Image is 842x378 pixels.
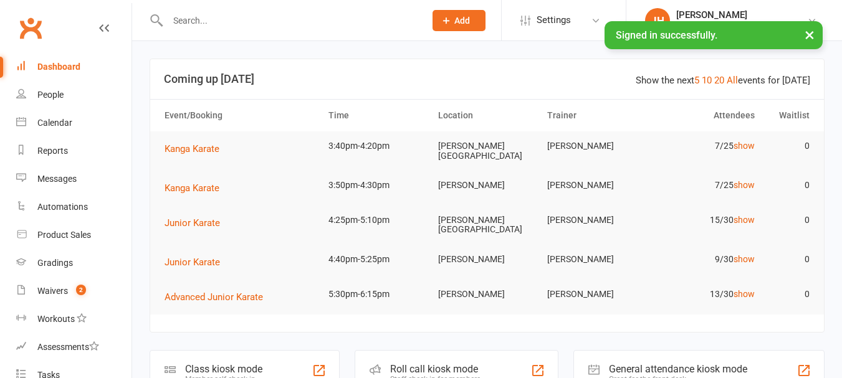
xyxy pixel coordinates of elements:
td: [PERSON_NAME] [433,245,542,274]
div: Class kiosk mode [185,363,262,375]
span: 2 [76,285,86,295]
h3: Coming up [DATE] [164,73,810,85]
a: People [16,81,132,109]
div: Assessments [37,342,99,352]
a: show [734,289,755,299]
a: Gradings [16,249,132,277]
button: Add [433,10,486,31]
th: Time [323,100,433,131]
td: [PERSON_NAME] [542,131,651,161]
span: Junior Karate [165,217,220,229]
td: 3:40pm-4:20pm [323,131,433,161]
div: Reports [37,146,68,156]
button: Junior Karate [165,255,229,270]
th: Trainer [542,100,651,131]
a: show [734,215,755,225]
a: show [734,254,755,264]
td: [PERSON_NAME] [433,171,542,200]
button: Kanga Karate [165,141,228,156]
td: 3:50pm-4:30pm [323,171,433,200]
td: 0 [760,131,815,161]
div: Emplify Karate Fitness Kickboxing [676,21,807,32]
button: Kanga Karate [165,181,228,196]
td: 0 [760,245,815,274]
button: Junior Karate [165,215,229,230]
div: Show the next events for [DATE] [636,73,810,88]
div: Waivers [37,286,68,296]
td: [PERSON_NAME] [433,280,542,309]
td: [PERSON_NAME][GEOGRAPHIC_DATA] [433,131,542,171]
td: 7/25 [651,171,761,200]
span: Kanga Karate [165,143,219,154]
td: 9/30 [651,245,761,274]
span: Junior Karate [165,257,220,268]
td: 15/30 [651,206,761,235]
th: Location [433,100,542,131]
a: Assessments [16,333,132,361]
a: Clubworx [15,12,46,44]
input: Search... [164,12,416,29]
td: [PERSON_NAME] [542,245,651,274]
td: 0 [760,280,815,309]
div: Roll call kiosk mode [390,363,481,375]
td: 0 [760,206,815,235]
td: [PERSON_NAME] [542,280,651,309]
td: 7/25 [651,131,761,161]
div: General attendance kiosk mode [609,363,747,375]
a: 5 [694,75,699,86]
div: Messages [37,174,77,184]
span: Kanga Karate [165,182,219,194]
span: Settings [537,6,571,34]
div: Gradings [37,258,73,268]
div: Workouts [37,314,75,324]
a: Dashboard [16,53,132,81]
a: Reports [16,137,132,165]
th: Attendees [651,100,761,131]
a: 10 [702,75,712,86]
td: 4:25pm-5:10pm [323,206,433,235]
div: JH [645,8,670,33]
a: show [734,141,755,151]
th: Event/Booking [159,100,323,131]
td: 5:30pm-6:15pm [323,280,433,309]
td: [PERSON_NAME] [542,171,651,200]
a: Automations [16,193,132,221]
span: Add [454,16,470,26]
div: Product Sales [37,230,91,240]
a: Calendar [16,109,132,137]
td: 0 [760,171,815,200]
div: Dashboard [37,62,80,72]
div: Automations [37,202,88,212]
div: People [37,90,64,100]
a: 20 [714,75,724,86]
td: 13/30 [651,280,761,309]
div: [PERSON_NAME] [676,9,807,21]
a: Messages [16,165,132,193]
a: All [727,75,738,86]
span: Signed in successfully. [616,29,717,41]
td: [PERSON_NAME][GEOGRAPHIC_DATA] [433,206,542,245]
button: Advanced Junior Karate [165,290,272,305]
button: × [798,21,821,48]
a: Waivers 2 [16,277,132,305]
a: show [734,180,755,190]
td: [PERSON_NAME] [542,206,651,235]
a: Product Sales [16,221,132,249]
span: Advanced Junior Karate [165,291,263,303]
td: 4:40pm-5:25pm [323,245,433,274]
a: Workouts [16,305,132,333]
div: Calendar [37,118,72,128]
th: Waitlist [760,100,815,131]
